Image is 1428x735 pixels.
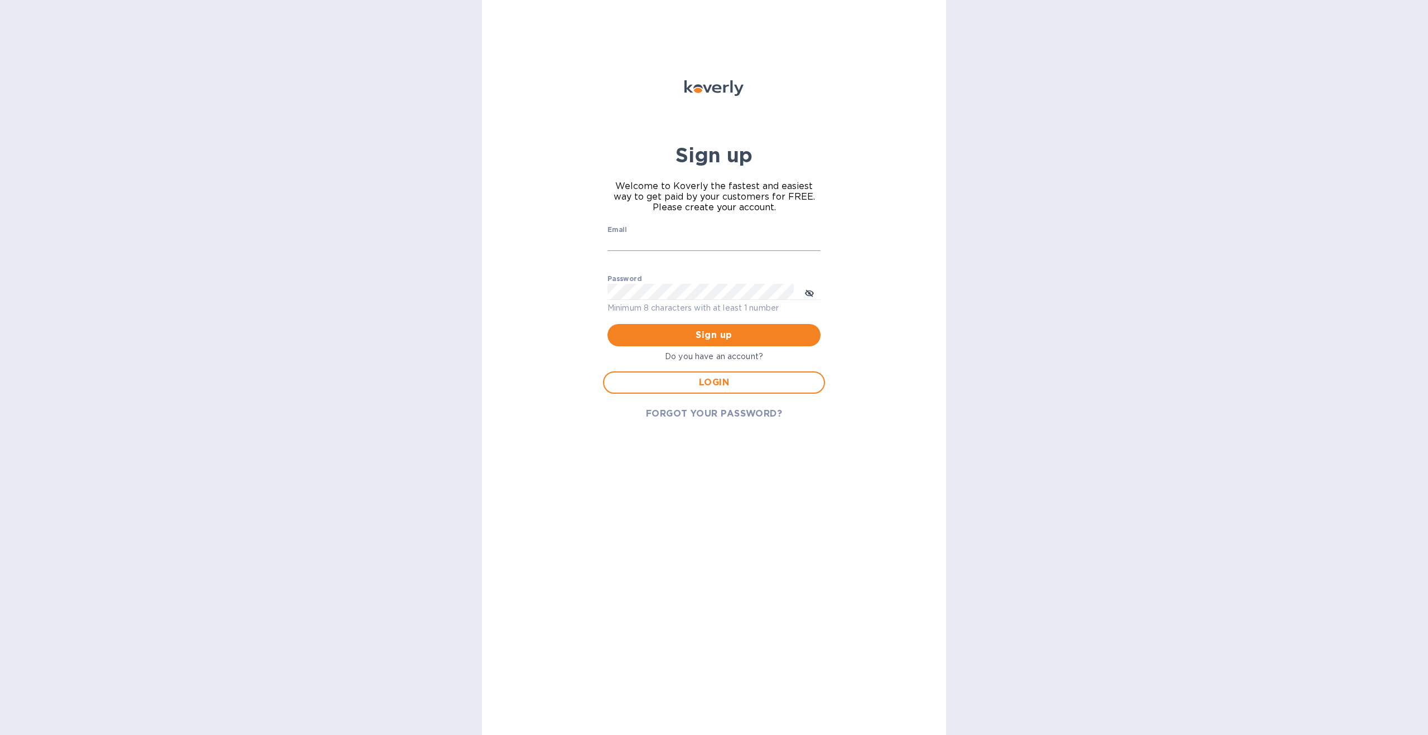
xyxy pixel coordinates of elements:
span: Welcome to Koverly the fastest and easiest way to get paid by your customers for FREE. Please cre... [607,181,821,212]
p: Do you have an account? [603,351,825,362]
label: Password [607,275,641,282]
label: Email [607,226,627,233]
span: Sign up [616,328,812,342]
span: LOGIN [613,376,815,389]
button: FORGOT YOUR PASSWORD? [637,403,792,425]
keeper-lock: Open Keeper Popup [805,236,819,250]
img: Koverly [684,80,744,96]
span: FORGOT YOUR PASSWORD? [646,407,783,420]
p: Minimum 8 characters with at least 1 number [607,302,821,315]
button: toggle password visibility [798,281,821,303]
button: Sign up [607,324,821,346]
b: Sign up [676,143,752,167]
button: LOGIN [603,371,825,394]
